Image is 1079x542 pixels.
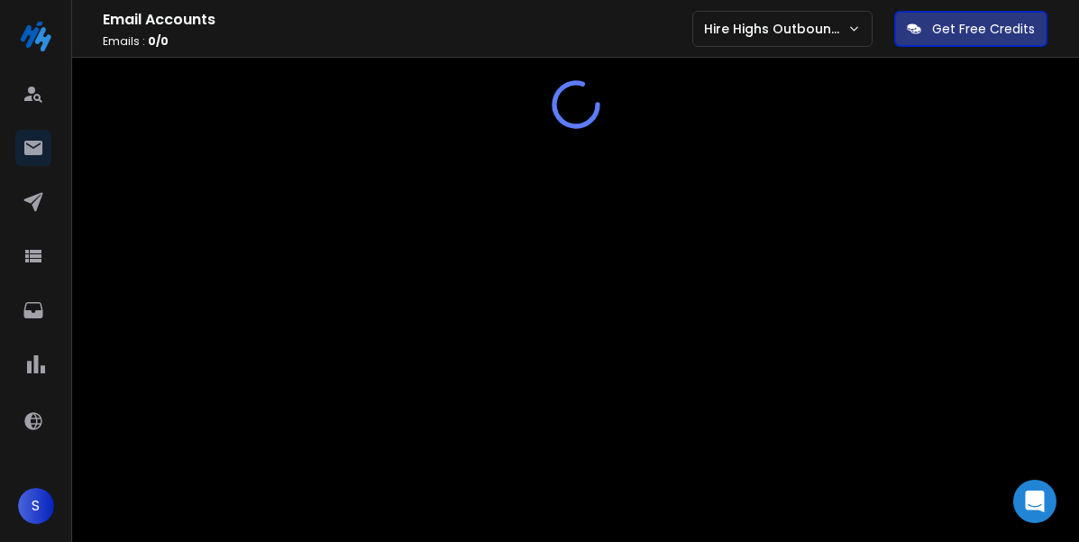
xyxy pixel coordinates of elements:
button: S [18,488,54,524]
p: Emails : [103,34,692,49]
p: Hire Highs Outbound Engine [704,20,847,38]
img: logo [18,18,54,54]
p: Get Free Credits [932,20,1035,38]
span: 0 / 0 [148,33,169,49]
button: Get Free Credits [894,11,1047,47]
h1: Email Accounts [103,9,692,31]
div: Open Intercom Messenger [1013,480,1056,523]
